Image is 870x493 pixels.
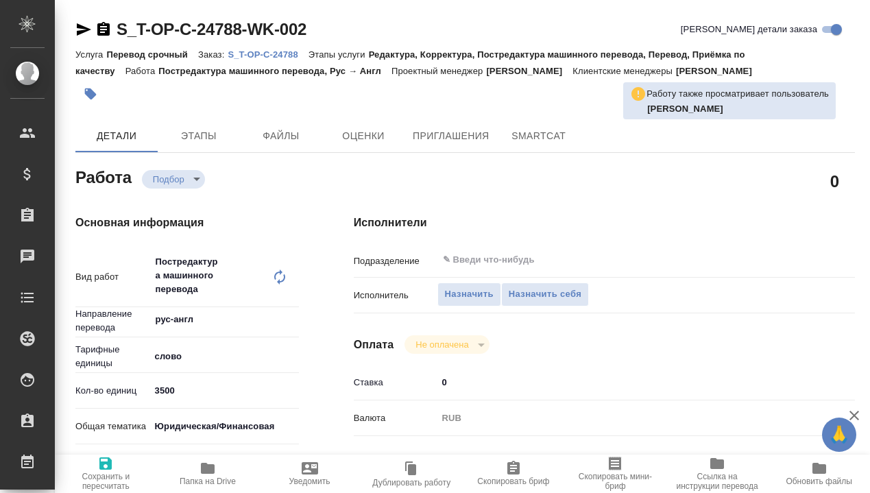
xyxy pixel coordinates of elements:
[666,455,769,493] button: Ссылка на инструкции перевода
[158,66,391,76] p: Постредактура машинного перевода, Рус → Англ
[228,48,308,60] a: S_T-OP-C-24788
[309,49,369,60] p: Этапы услуги
[142,170,205,189] div: Подбор
[404,335,489,354] div: Подбор
[166,128,232,145] span: Этапы
[411,339,472,350] button: Не оплачена
[676,66,762,76] p: [PERSON_NAME]
[354,254,437,268] p: Подразделение
[501,282,589,306] button: Назначить себя
[75,270,150,284] p: Вид работ
[477,477,549,486] span: Скопировать бриф
[150,381,299,400] input: ✎ Введи что-нибудь
[150,450,299,474] div: Юридическая/финансовая + техника
[75,384,150,398] p: Кол-во единиц
[75,21,92,38] button: Скопировать ссылку для ЯМессенджера
[228,49,308,60] p: S_T-OP-C-24788
[75,420,150,433] p: Общая тематика
[354,289,437,302] p: Исполнитель
[75,215,299,231] h4: Основная информация
[150,345,299,368] div: слово
[291,318,294,321] button: Open
[63,472,149,491] span: Сохранить и пересчитать
[117,20,306,38] a: S_T-OP-C-24788-WK-002
[681,23,817,36] span: [PERSON_NAME] детали заказа
[84,128,149,145] span: Детали
[830,169,839,193] h2: 0
[75,49,106,60] p: Услуга
[647,102,829,116] p: Журавлева Александра
[506,128,572,145] span: SmartCat
[572,66,676,76] p: Клиентские менеджеры
[806,258,808,261] button: Open
[564,455,666,493] button: Скопировать мини-бриф
[413,128,490,145] span: Приглашения
[391,66,486,76] p: Проектный менеджер
[330,128,396,145] span: Оценки
[768,455,870,493] button: Обновить файлы
[572,472,658,491] span: Скопировать мини-бриф
[150,415,299,438] div: Юридическая/Финансовая
[75,164,132,189] h2: Работа
[75,49,745,76] p: Редактура, Корректура, Постредактура машинного перевода, Перевод, Приёмка по качеству
[442,252,763,268] input: ✎ Введи что-нибудь
[361,455,463,493] button: Дублировать работу
[675,472,760,491] span: Ссылка на инструкции перевода
[437,372,813,392] input: ✎ Введи что-нибудь
[786,477,852,486] span: Обновить файлы
[437,407,813,430] div: RUB
[486,66,572,76] p: [PERSON_NAME]
[125,66,159,76] p: Работа
[289,477,330,486] span: Уведомить
[647,87,829,101] p: Работу также просматривает пользователь
[248,128,314,145] span: Файлы
[354,376,437,389] p: Ставка
[647,104,723,114] b: [PERSON_NAME]
[75,343,150,370] p: Тарифные единицы
[180,477,236,486] span: Папка на Drive
[437,282,501,306] button: Назначить
[75,79,106,109] button: Добавить тэг
[198,49,228,60] p: Заказ:
[372,478,450,488] span: Дублировать работу
[55,455,157,493] button: Сохранить и пересчитать
[354,337,394,353] h4: Оплата
[106,49,198,60] p: Перевод срочный
[827,420,851,449] span: 🙏
[463,455,565,493] button: Скопировать бриф
[75,307,150,335] p: Направление перевода
[822,418,856,452] button: 🙏
[354,215,855,231] h4: Исполнители
[258,455,361,493] button: Уведомить
[157,455,259,493] button: Папка на Drive
[354,411,437,425] p: Валюта
[445,287,494,302] span: Назначить
[95,21,112,38] button: Скопировать ссылку
[149,173,189,185] button: Подбор
[509,287,581,302] span: Назначить себя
